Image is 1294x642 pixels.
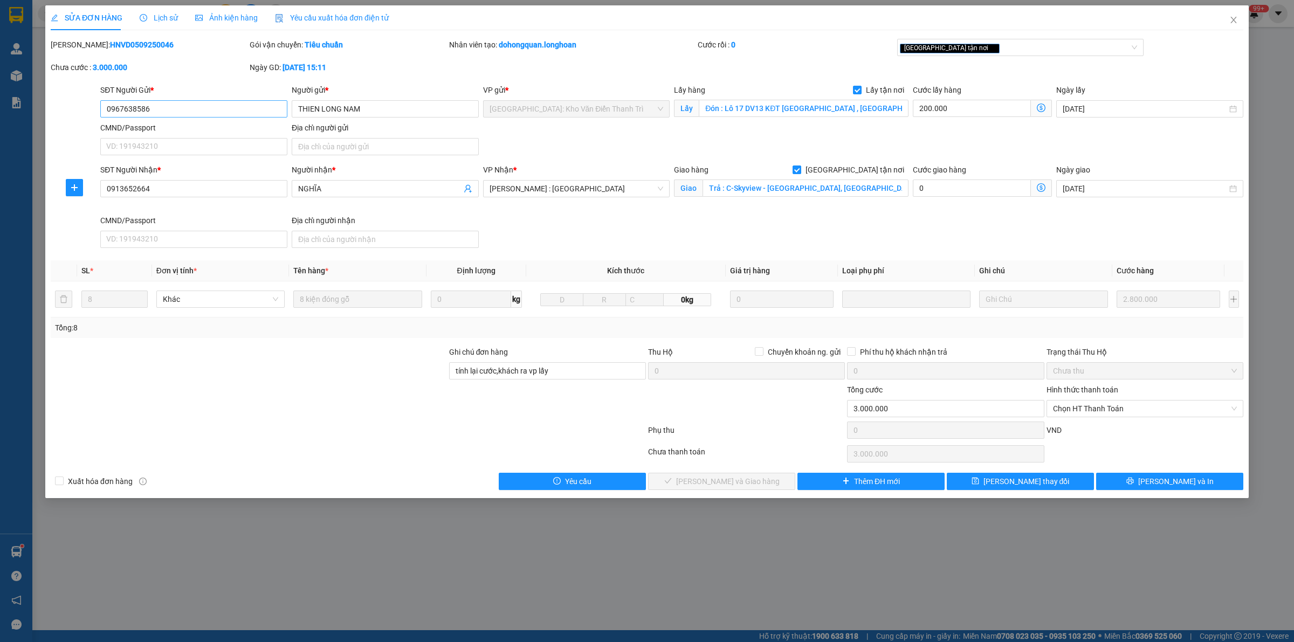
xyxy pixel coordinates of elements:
input: Lấy tận nơi [699,100,908,117]
span: Lấy tận nơi [862,84,908,96]
span: 0kg [664,293,711,306]
label: Ghi chú đơn hàng [449,348,508,356]
span: exclamation-circle [553,477,561,486]
span: kg [511,291,522,308]
span: Kích thước [607,266,644,275]
label: Cước lấy hàng [913,86,961,94]
span: Khác [163,291,278,307]
input: R [583,293,626,306]
span: Định lượng [457,266,495,275]
span: [PHONE_NUMBER] - [DOMAIN_NAME] [50,42,205,83]
span: [GEOGRAPHIC_DATA] tận nơi [801,164,908,176]
span: plus [842,477,850,486]
span: Phí thu hộ khách nhận trả [856,346,952,358]
input: C [625,293,664,306]
input: D [540,293,583,306]
span: Chuyển khoản ng. gửi [763,346,845,358]
div: Gói vận chuyển: [250,39,446,51]
span: close [990,45,995,51]
input: Giao tận nơi [703,180,908,197]
span: VP Nhận [483,165,513,174]
span: Đơn vị tính [156,266,197,275]
span: Tổng cước [847,385,883,394]
span: Giá trị hàng [730,266,770,275]
div: Người nhận [292,164,479,176]
div: Ngày GD: [250,61,446,73]
span: SỬA ĐƠN HÀNG [51,13,122,22]
th: Loại phụ phí [838,260,975,281]
span: [PERSON_NAME] thay đổi [983,475,1070,487]
span: Lịch sử [140,13,178,22]
button: save[PERSON_NAME] thay đổi [947,473,1094,490]
span: Yêu cầu xuất hóa đơn điện tử [275,13,389,22]
span: Chưa thu [1053,363,1237,379]
img: icon [275,14,284,23]
span: Hà Nội: Kho Văn Điển Thanh Trì [490,101,664,117]
div: Phụ thu [647,424,846,443]
span: printer [1126,477,1134,486]
input: Cước lấy hàng [913,100,1031,117]
span: Cước hàng [1117,266,1154,275]
span: Thu Hộ [648,348,673,356]
input: Ngày lấy [1063,103,1227,115]
input: VD: Bàn, Ghế [293,291,422,308]
div: Địa chỉ người gửi [292,122,479,134]
div: Trạng thái Thu Hộ [1047,346,1243,358]
div: Cước rồi : [698,39,894,51]
b: HNVD0509250046 [110,40,174,49]
th: Ghi chú [975,260,1112,281]
div: CMND/Passport [100,215,287,226]
div: [PERSON_NAME]: [51,39,247,51]
input: Địa chỉ của người gửi [292,138,479,155]
span: Hồ Chí Minh : Kho Quận 12 [490,181,664,197]
span: VND [1047,426,1062,434]
div: Tổng: 8 [55,322,499,334]
span: Giao [674,180,703,197]
strong: BIÊN NHẬN VẬN CHUYỂN BẢO AN EXPRESS [25,16,227,27]
span: Chọn HT Thanh Toán [1053,401,1237,417]
div: Địa chỉ người nhận [292,215,479,226]
span: plus [66,183,82,192]
button: check[PERSON_NAME] và Giao hàng [648,473,795,490]
button: exclamation-circleYêu cầu [499,473,646,490]
div: Nhân viên tạo: [449,39,696,51]
span: close [1229,16,1238,24]
span: Lấy [674,100,699,117]
span: edit [51,14,58,22]
span: Yêu cầu [565,475,591,487]
span: Xuất hóa đơn hàng [64,475,137,487]
b: dohongquan.longhoan [499,40,576,49]
input: Ghi Chú [979,291,1107,308]
button: plusThêm ĐH mới [797,473,945,490]
div: Chưa thanh toán [647,446,846,465]
label: Hình thức thanh toán [1047,385,1118,394]
span: dollar-circle [1037,103,1045,112]
span: SL [81,266,90,275]
span: Ảnh kiện hàng [195,13,258,22]
span: picture [195,14,203,22]
button: plus [1229,291,1239,308]
span: Giao hàng [674,165,708,174]
input: Ghi chú đơn hàng [449,362,646,379]
div: SĐT Người Gửi [100,84,287,96]
button: plus [66,179,83,196]
input: Cước giao hàng [913,180,1031,197]
button: printer[PERSON_NAME] và In [1096,473,1243,490]
label: Ngày lấy [1056,86,1085,94]
div: VP gửi [483,84,670,96]
span: user-add [464,184,472,193]
span: save [972,477,979,486]
div: Chưa cước : [51,61,247,73]
span: clock-circle [140,14,147,22]
input: 0 [1117,291,1220,308]
strong: (Công Ty TNHH Chuyển Phát Nhanh Bảo An - MST: 0109597835) [22,30,230,38]
span: Lấy hàng [674,86,705,94]
input: 0 [730,291,834,308]
span: Tên hàng [293,266,328,275]
span: [PERSON_NAME] và In [1138,475,1214,487]
label: Cước giao hàng [913,165,966,174]
button: Close [1219,5,1249,36]
div: SĐT Người Nhận [100,164,287,176]
span: dollar-circle [1037,183,1045,192]
span: info-circle [139,478,147,485]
